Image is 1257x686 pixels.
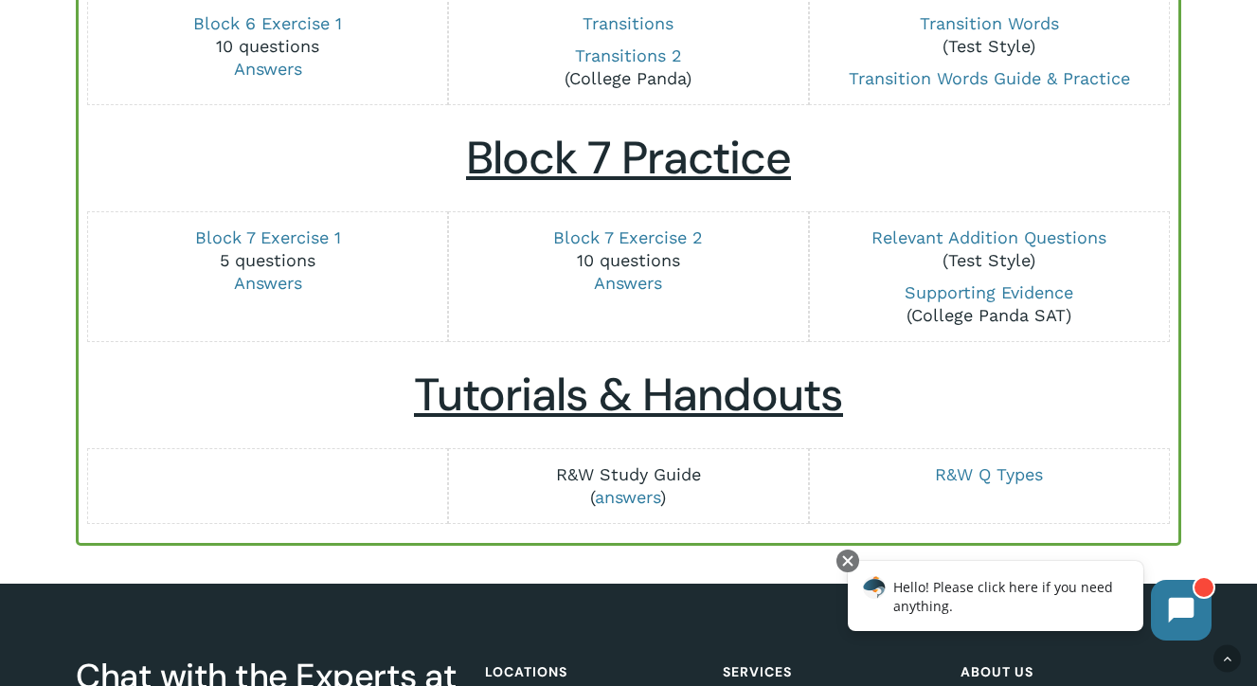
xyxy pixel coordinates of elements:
a: R&W Q Types [935,464,1043,484]
p: 5 questions [99,226,436,295]
a: Transition Words Guide & Practice [849,68,1130,88]
iframe: Chatbot [828,546,1230,659]
a: R&W Study Guide [556,464,701,484]
a: Answers [594,273,662,293]
a: Block 7 Exercise 1 [195,227,341,247]
p: (College Panda) [459,45,797,90]
p: ( ) [459,463,797,509]
u: Block 7 Practice [466,128,791,188]
a: Relevant Addition Questions [871,227,1106,247]
a: Answers [234,273,302,293]
a: Transition Words [920,13,1059,33]
a: Transitions 2 [575,45,682,65]
p: (College Panda SAT) [820,281,1158,327]
a: Transitions [583,13,673,33]
p: (Test Style) [820,12,1158,58]
a: Block 6 Exercise 1 [193,13,342,33]
p: (Test Style) [820,226,1158,272]
p: 10 questions [99,12,436,81]
a: Answers [234,59,302,79]
a: Block 7 Exercise 2 [553,227,703,247]
a: answers [595,487,660,507]
a: Supporting Evidence [905,282,1073,302]
u: Tutorials & Handouts [414,365,843,424]
p: 10 questions [459,226,797,295]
